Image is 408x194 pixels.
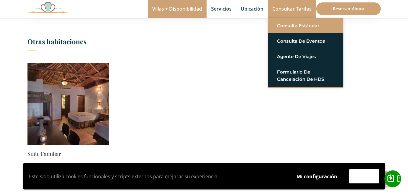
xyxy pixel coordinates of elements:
[277,36,334,47] a: Consulta de eventos
[29,173,219,180] font: Este sitio utiliza cookies funcionales y scripts externos para mejorar su experiencia.
[277,51,334,62] a: Agente de viajes
[211,5,232,12] font: Servicios
[291,169,343,183] button: Mi configuración
[27,37,86,46] font: Otras habitaciones
[277,54,316,59] font: Agente de viajes
[152,5,202,12] font: Villas + Disponibilidad
[277,38,325,44] font: Consulta de eventos
[277,20,334,31] a: Consulta estándar
[333,6,364,12] font: Reservar ahora
[297,173,337,180] font: Mi configuración
[384,170,401,187] a: llamar
[27,150,109,158] a: Suite Familiar
[27,150,61,157] font: Suite Familiar
[277,69,324,82] font: Formulario de cancelación de HDS
[355,173,374,179] font: Aceptar
[316,2,381,15] a: Reservar ahora
[349,169,379,183] button: Aceptar
[272,5,312,12] font: Consultar tarifas
[27,2,69,13] img: Logotipo impresionante
[277,67,334,85] a: Formulario de cancelación de HDS
[277,23,319,28] font: Consulta estándar
[241,5,263,12] font: Ubicación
